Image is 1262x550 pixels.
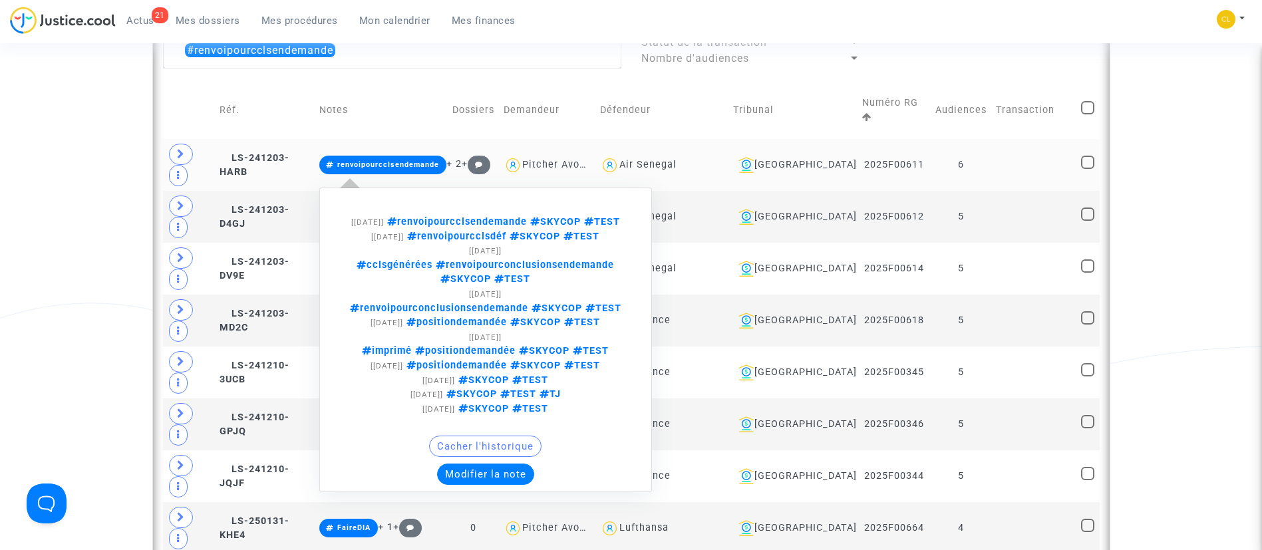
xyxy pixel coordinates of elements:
span: TEST [569,345,609,356]
span: LS-241210-JQJF [220,464,289,489]
span: [[DATE]] [422,376,455,385]
span: TEST [560,231,599,242]
td: 5 [931,450,991,502]
span: + 2 [446,158,462,170]
span: + 1 [378,521,393,533]
span: SKYCOP [455,403,509,414]
span: TEST [581,216,620,227]
img: icon-user.svg [504,519,523,538]
span: TJ [536,388,561,400]
td: 2025F00346 [858,398,931,450]
div: Air France [619,315,671,326]
span: + [393,521,422,533]
td: 2025F00345 [858,346,931,398]
span: LS-241203-DV9E [220,256,289,282]
td: 6 [931,139,991,191]
span: SKYCOP [506,231,560,242]
span: [[DATE]] [469,289,502,299]
div: Air France [619,366,671,378]
img: icon-user.svg [600,156,619,175]
img: icon-user.svg [504,156,523,175]
td: 2025F00612 [858,191,931,243]
span: LS-241203-D4GJ [220,204,289,230]
a: 21Actus [116,11,165,31]
td: Numéro RG [858,82,931,139]
td: 5 [931,243,991,295]
img: icon-banque.svg [738,520,754,536]
div: Air Senegal [619,263,677,274]
div: 21 [152,7,168,23]
td: 1 [448,139,499,191]
span: [[DATE]] [371,361,403,370]
button: Modifier la note [437,464,534,485]
td: Dossiers [448,82,499,139]
span: TEST [491,273,530,285]
div: [GEOGRAPHIC_DATA] [733,313,853,329]
span: SKYCOP [443,388,497,400]
td: Transaction [991,82,1076,139]
span: [[DATE]] [371,318,403,327]
span: positiondemandée [412,345,516,356]
div: [GEOGRAPHIC_DATA] [733,364,853,380]
img: icon-banque.svg [738,313,754,329]
td: Réf. [215,82,315,139]
td: Notes [315,82,448,139]
td: Tribunal [728,82,858,139]
td: Demandeur [499,82,596,139]
img: icon-banque.svg [738,364,754,380]
span: TEST [561,360,600,371]
span: Mon calendrier [359,15,430,27]
span: LS-241210-3UCB [220,360,289,386]
img: icon-user.svg [600,519,619,538]
td: 2025F00344 [858,450,931,502]
span: SKYCOP [507,317,561,328]
span: positiondemandée [403,360,507,371]
span: + [462,158,490,170]
span: LS-241210-GPJQ [220,412,289,438]
span: [[DATE]] [371,232,404,241]
span: TEST [509,374,548,386]
span: LS-250131-KHE4 [220,515,289,541]
div: [GEOGRAPHIC_DATA] [733,468,853,484]
div: [GEOGRAPHIC_DATA] [733,157,853,173]
div: [GEOGRAPHIC_DATA] [733,416,853,432]
img: jc-logo.svg [10,7,116,34]
td: 5 [931,191,991,243]
td: 5 [931,346,991,398]
span: imprimé [362,345,412,356]
span: renvoipourconclusionsendemande [432,259,614,271]
div: Pitcher Avocat [522,522,595,533]
div: Lufthansa [619,522,669,533]
div: Air Senegal [619,159,677,170]
div: Pitcher Avocat [522,159,595,170]
span: Mes dossiers [176,15,240,27]
span: [[DATE]] [351,217,384,227]
span: positiondemandée [403,317,507,328]
span: renvoipourcclsdéf [404,231,506,242]
span: Mes procédures [261,15,338,27]
span: SKYCOP [455,374,509,386]
div: Air France [619,470,671,481]
span: [[DATE]] [422,404,455,414]
span: Mes finances [452,15,516,27]
span: TEST [509,403,548,414]
span: [[DATE]] [469,333,502,342]
a: Mon calendrier [349,11,441,31]
div: Air Senegal [619,211,677,222]
span: LS-241203-HARB [220,152,289,178]
span: FaireDIA [337,523,371,532]
span: SKYCOP [528,303,582,314]
td: 2025F00618 [858,295,931,346]
div: [GEOGRAPHIC_DATA] [733,209,853,225]
td: Défendeur [595,82,728,139]
td: 5 [931,398,991,450]
span: SKYCOP [516,345,569,356]
button: Cacher l'historique [429,436,542,457]
img: icon-banque.svg [738,261,754,277]
img: icon-banque.svg [738,468,754,484]
td: 5 [931,295,991,346]
span: renvoipourcclsendemande [384,216,527,227]
a: Mes dossiers [165,11,251,31]
span: renvoipourconclusionsendemande [350,303,528,314]
span: [[DATE]] [469,246,502,255]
